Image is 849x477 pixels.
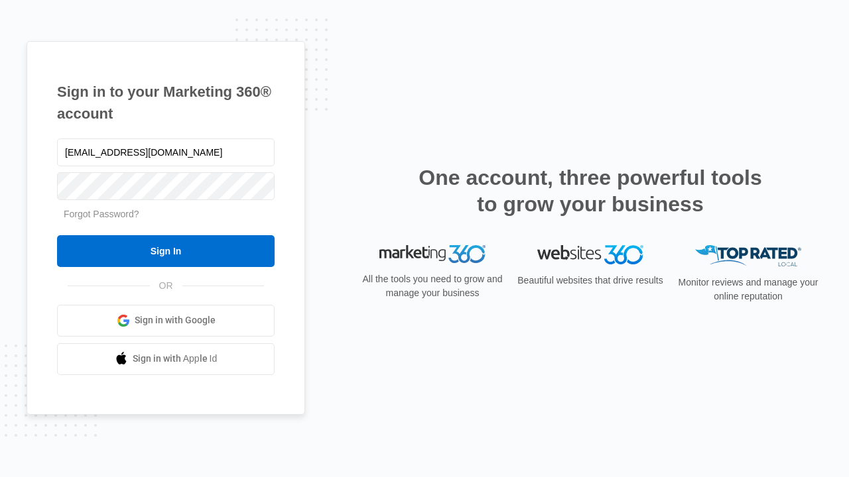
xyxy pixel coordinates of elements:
[695,245,801,267] img: Top Rated Local
[516,274,665,288] p: Beautiful websites that drive results
[135,313,216,327] span: Sign in with Google
[64,209,139,219] a: Forgot Password?
[57,138,275,166] input: Email
[358,272,507,300] p: All the tools you need to grow and manage your business
[379,245,486,264] img: Marketing 360
[537,245,643,264] img: Websites 360
[57,81,275,125] h1: Sign in to your Marketing 360® account
[415,164,766,217] h2: One account, three powerful tools to grow your business
[57,305,275,337] a: Sign in with Google
[674,276,822,303] p: Monitor reviews and manage your online reputation
[57,343,275,375] a: Sign in with Apple Id
[133,352,218,366] span: Sign in with Apple Id
[57,235,275,267] input: Sign In
[150,279,182,293] span: OR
